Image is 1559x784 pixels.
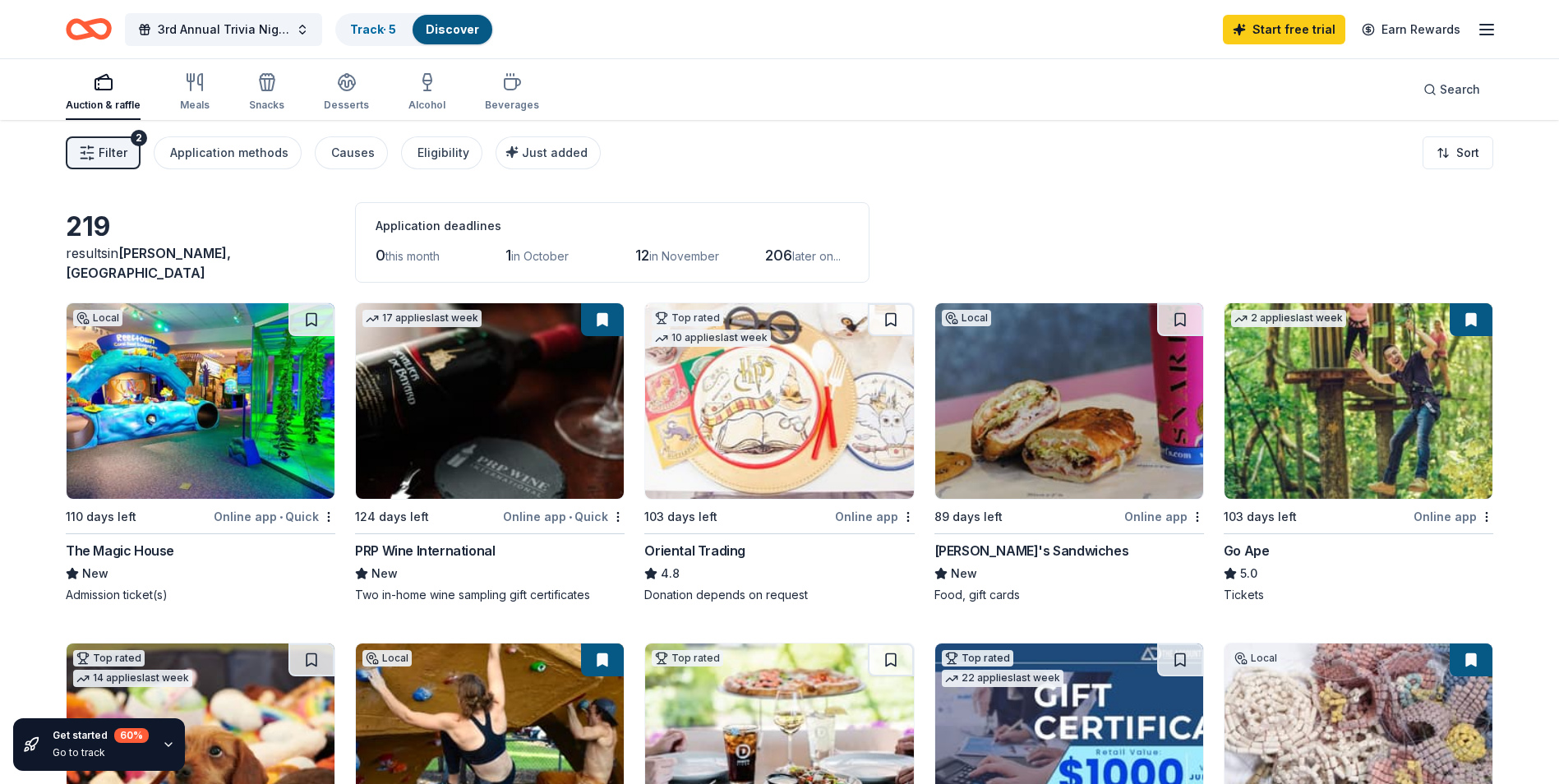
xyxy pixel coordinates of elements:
img: Image for Go Ape [1225,303,1492,499]
button: Meals [180,66,210,120]
a: Image for Snarf's SandwichesLocal89 days leftOnline app[PERSON_NAME]'s SandwichesNewFood, gift cards [934,302,1204,603]
a: Start free trial [1223,15,1345,44]
div: 103 days left [1224,507,1297,527]
a: Home [66,10,112,48]
button: Snacks [249,66,284,120]
div: 110 days left [66,507,136,527]
button: Search [1410,73,1493,106]
div: Eligibility [417,143,469,163]
div: Two in-home wine sampling gift certificates [355,587,625,603]
button: 3rd Annual Trivia Night and Silent Auction [125,13,322,46]
div: Auction & raffle [66,99,141,112]
div: Go to track [53,746,149,759]
a: Track· 5 [350,22,396,36]
button: Just added [496,136,601,169]
div: Snacks [249,99,284,112]
span: • [279,510,283,523]
div: 103 days left [644,507,717,527]
button: Filter2 [66,136,141,169]
div: PRP Wine International [355,541,495,560]
a: Discover [426,22,479,36]
button: Alcohol [408,66,445,120]
span: New [951,564,977,583]
div: Oriental Trading [644,541,745,560]
div: Local [362,650,412,666]
div: results [66,243,335,283]
span: 3rd Annual Trivia Night and Silent Auction [158,20,289,39]
div: Causes [331,143,375,163]
button: Causes [315,136,388,169]
div: 22 applies last week [942,670,1063,687]
div: Local [73,310,122,326]
div: Online app [835,506,915,527]
div: Online app Quick [214,506,335,527]
div: Donation depends on request [644,587,914,603]
span: 0 [376,247,385,264]
span: Just added [522,145,588,159]
div: 10 applies last week [652,330,771,347]
a: Image for PRP Wine International17 applieslast week124 days leftOnline app•QuickPRP Wine Internat... [355,302,625,603]
button: Beverages [485,66,539,120]
button: Auction & raffle [66,66,141,120]
div: 17 applies last week [362,310,482,327]
div: Online app Quick [503,506,625,527]
div: Food, gift cards [934,587,1204,603]
div: 219 [66,210,335,243]
span: Filter [99,143,127,163]
div: Top rated [652,650,723,666]
span: in October [511,249,569,263]
div: Local [1231,650,1280,666]
span: 4.8 [661,564,680,583]
span: 5.0 [1240,564,1257,583]
span: 1 [505,247,511,264]
a: Image for Oriental TradingTop rated10 applieslast week103 days leftOnline appOriental Trading4.8D... [644,302,914,603]
div: The Magic House [66,541,174,560]
span: 206 [765,247,792,264]
div: Top rated [73,650,145,666]
a: Earn Rewards [1352,15,1470,44]
span: Search [1440,80,1480,99]
div: 124 days left [355,507,429,527]
button: Application methods [154,136,302,169]
span: [PERSON_NAME], [GEOGRAPHIC_DATA] [66,245,231,281]
div: [PERSON_NAME]'s Sandwiches [934,541,1129,560]
div: 14 applies last week [73,670,192,687]
div: Go Ape [1224,541,1270,560]
img: Image for Snarf's Sandwiches [935,303,1203,499]
button: Track· 5Discover [335,13,494,46]
div: Top rated [942,650,1013,666]
div: Desserts [324,99,369,112]
div: Online app [1124,506,1204,527]
img: Image for The Magic House [67,303,334,499]
div: 2 applies last week [1231,310,1346,327]
span: New [82,564,108,583]
div: Tickets [1224,587,1493,603]
div: 60 % [114,728,149,743]
div: Alcohol [408,99,445,112]
div: Beverages [485,99,539,112]
a: Image for Go Ape2 applieslast week103 days leftOnline appGo Ape5.0Tickets [1224,302,1493,603]
div: Top rated [652,310,723,326]
img: Image for Oriental Trading [645,303,913,499]
button: Eligibility [401,136,482,169]
button: Sort [1423,136,1493,169]
div: 2 [131,130,147,146]
div: Online app [1414,506,1493,527]
div: Application deadlines [376,216,849,236]
span: this month [385,249,440,263]
span: later on... [792,249,841,263]
div: Get started [53,728,149,743]
div: 89 days left [934,507,1003,527]
button: Desserts [324,66,369,120]
div: Local [942,310,991,326]
div: Application methods [170,143,288,163]
div: Meals [180,99,210,112]
span: in November [649,249,719,263]
img: Image for PRP Wine International [356,303,624,499]
span: New [371,564,398,583]
span: • [569,510,572,523]
span: Sort [1456,143,1479,163]
div: Admission ticket(s) [66,587,335,603]
span: 12 [635,247,649,264]
span: in [66,245,231,281]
